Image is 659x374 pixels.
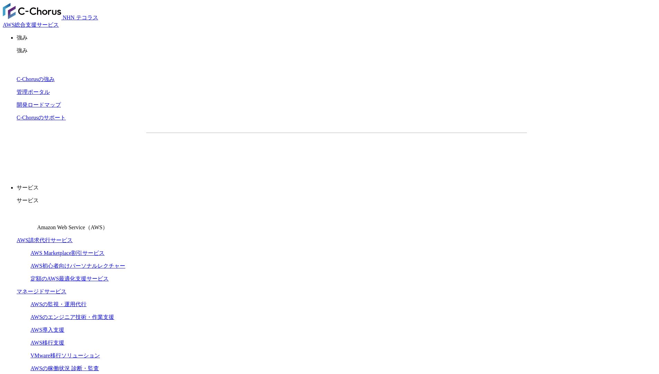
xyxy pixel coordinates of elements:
[322,151,327,154] img: 矢印
[17,47,656,54] p: 強み
[440,151,446,154] img: 矢印
[30,340,64,346] a: AWS移行支援
[30,327,64,333] a: AWS導入支援
[17,34,656,42] p: 強み
[30,250,104,256] a: AWS Marketplace割引サービス
[30,353,100,358] a: VMware移行ソリューション
[17,102,61,108] a: 開発ロードマップ
[30,314,114,320] a: AWSのエンジニア技術・作業支援
[30,301,86,307] a: AWSの監視・運用代行
[30,263,125,269] a: AWS初心者向けパーソナルレクチャー
[3,15,98,28] a: AWS総合支援サービス C-Chorus NHN テコラスAWS総合支援サービス
[17,184,656,192] p: サービス
[17,197,656,204] p: サービス
[340,144,451,161] a: まずは相談する
[17,76,55,82] a: C-Chorusの強み
[30,365,99,371] a: AWSの稼働状況 診断・監査
[37,224,108,230] span: Amazon Web Service（AWS）
[222,144,333,161] a: 資料を請求する
[17,115,66,121] a: C-Chorusのサポート
[3,3,61,19] img: AWS総合支援サービス C-Chorus
[17,288,66,294] a: マネージドサービス
[17,237,73,243] a: AWS請求代行サービス
[17,89,50,95] a: 管理ポータル
[17,210,36,229] img: Amazon Web Service（AWS）
[30,276,109,282] a: 定額のAWS最適化支援サービス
